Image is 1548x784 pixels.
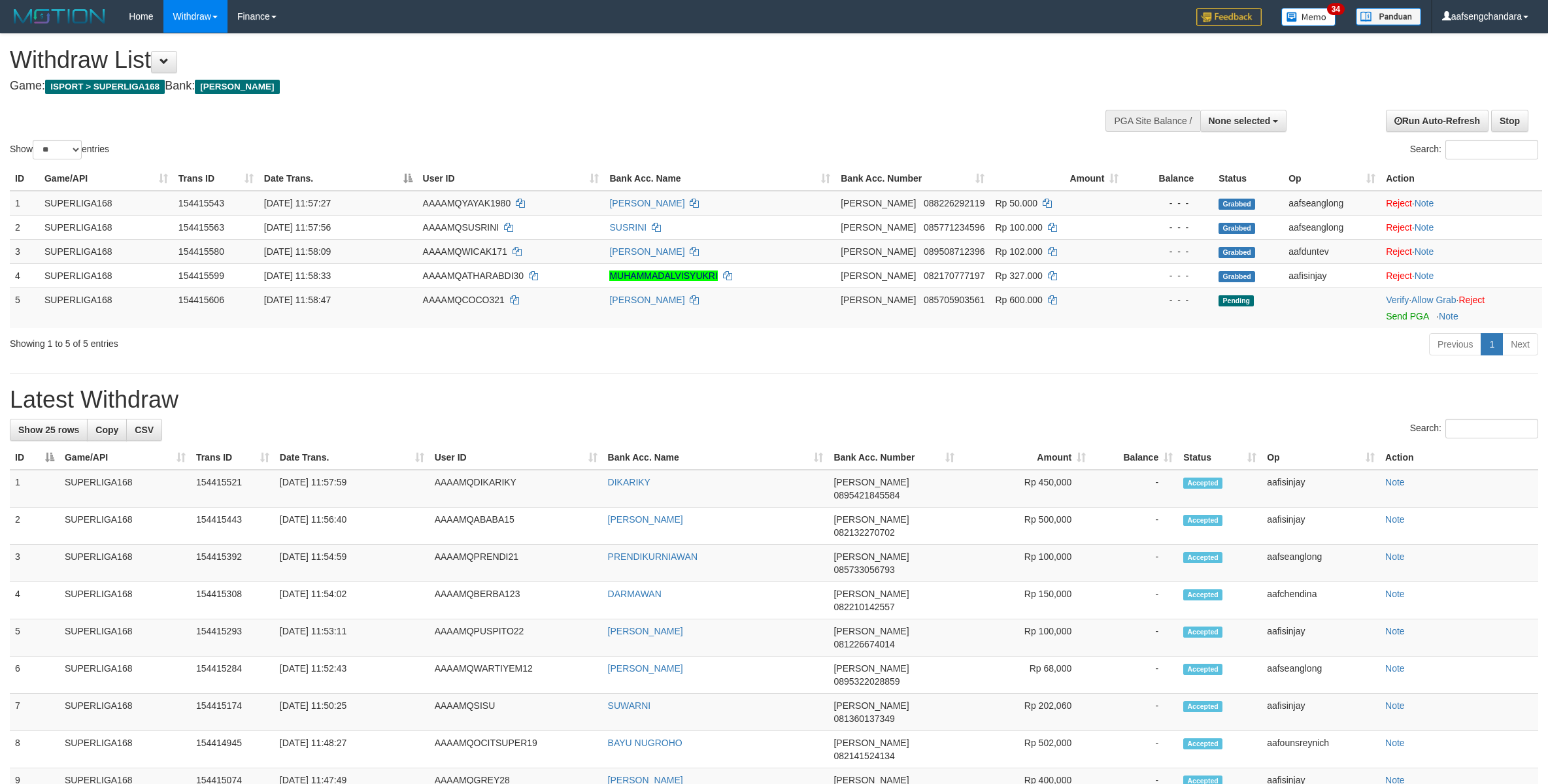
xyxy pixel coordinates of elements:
[264,222,331,233] span: [DATE] 11:57:56
[423,246,507,257] span: AAAAMQWICAK171
[960,619,1091,657] td: Rp 100,000
[960,731,1091,768] td: Rp 502,000
[1262,619,1380,657] td: aafisinjay
[1283,191,1381,216] td: aafseanglong
[833,514,909,525] span: [PERSON_NAME]
[429,657,603,694] td: AAAAMQWARTIYEM12
[828,446,960,470] th: Bank Acc. Number: activate to sort column ascending
[1091,731,1178,768] td: -
[1091,619,1178,657] td: -
[10,694,59,731] td: 7
[10,446,59,470] th: ID: activate to sort column descending
[275,694,429,731] td: [DATE] 11:50:25
[18,425,79,435] span: Show 25 rows
[1411,295,1458,305] span: ·
[1183,515,1222,526] span: Accepted
[841,246,916,257] span: [PERSON_NAME]
[995,246,1042,257] span: Rp 102.000
[833,626,909,636] span: [PERSON_NAME]
[264,246,331,257] span: [DATE] 11:58:09
[429,582,603,619] td: AAAAMQBERBA123
[59,470,191,508] td: SUPERLIGA168
[960,508,1091,545] td: Rp 500,000
[264,198,331,208] span: [DATE] 11:57:27
[275,657,429,694] td: [DATE] 11:52:43
[1262,508,1380,545] td: aafisinjay
[178,222,224,233] span: 154415563
[1481,333,1503,355] a: 1
[1091,545,1178,582] td: -
[275,470,429,508] td: [DATE] 11:57:59
[10,191,39,216] td: 1
[1209,116,1271,126] span: None selected
[1380,446,1538,470] th: Action
[10,140,109,159] label: Show entries
[1219,223,1255,234] span: Grabbed
[429,446,603,470] th: User ID: activate to sort column ascending
[924,222,984,233] span: Copy 085771234596 to clipboard
[1091,694,1178,731] td: -
[10,47,1019,73] h1: Withdraw List
[608,589,662,599] a: DARMAWAN
[608,514,683,525] a: [PERSON_NAME]
[264,270,331,281] span: [DATE] 11:58:33
[1385,700,1405,711] a: Note
[1091,446,1178,470] th: Balance: activate to sort column ascending
[1415,198,1434,208] a: Note
[1415,246,1434,257] a: Note
[1183,478,1222,489] span: Accepted
[1445,419,1538,438] input: Search:
[1129,221,1208,234] div: - - -
[1327,3,1345,15] span: 34
[1200,110,1287,132] button: None selected
[1183,701,1222,712] span: Accepted
[1183,627,1222,638] span: Accepted
[924,295,984,305] span: Copy 085705903561 to clipboard
[833,676,900,687] span: Copy 0895322028859 to clipboard
[833,751,894,761] span: Copy 082141524134 to clipboard
[178,270,224,281] span: 154415599
[924,246,984,257] span: Copy 089508712396 to clipboard
[59,582,191,619] td: SUPERLIGA168
[178,198,224,208] span: 154415543
[1262,731,1380,768] td: aafounsreynich
[429,731,603,768] td: AAAAMQOCITSUPER19
[609,295,684,305] a: [PERSON_NAME]
[10,7,109,26] img: MOTION_logo.png
[833,589,909,599] span: [PERSON_NAME]
[418,167,605,191] th: User ID: activate to sort column ascending
[1183,738,1222,749] span: Accepted
[59,694,191,731] td: SUPERLIGA168
[429,508,603,545] td: AAAAMQABABA15
[173,167,259,191] th: Trans ID: activate to sort column ascending
[59,508,191,545] td: SUPERLIGA168
[10,470,59,508] td: 1
[191,731,275,768] td: 154414945
[10,387,1538,413] h1: Latest Withdraw
[1219,271,1255,282] span: Grabbed
[960,446,1091,470] th: Amount: activate to sort column ascending
[1091,508,1178,545] td: -
[59,657,191,694] td: SUPERLIGA168
[10,332,635,350] div: Showing 1 to 5 of 5 entries
[1381,215,1542,239] td: ·
[1415,222,1434,233] a: Note
[191,545,275,582] td: 154415392
[1283,215,1381,239] td: aafseanglong
[264,295,331,305] span: [DATE] 11:58:47
[1262,582,1380,619] td: aafchendina
[126,419,162,441] a: CSV
[1091,470,1178,508] td: -
[609,246,684,257] a: [PERSON_NAME]
[87,419,127,441] a: Copy
[1502,333,1538,355] a: Next
[275,545,429,582] td: [DATE] 11:54:59
[1124,167,1213,191] th: Balance
[1213,167,1283,191] th: Status
[833,663,909,674] span: [PERSON_NAME]
[841,198,916,208] span: [PERSON_NAME]
[191,446,275,470] th: Trans ID: activate to sort column ascending
[59,731,191,768] td: SUPERLIGA168
[995,270,1042,281] span: Rp 327.000
[1283,167,1381,191] th: Op: activate to sort column ascending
